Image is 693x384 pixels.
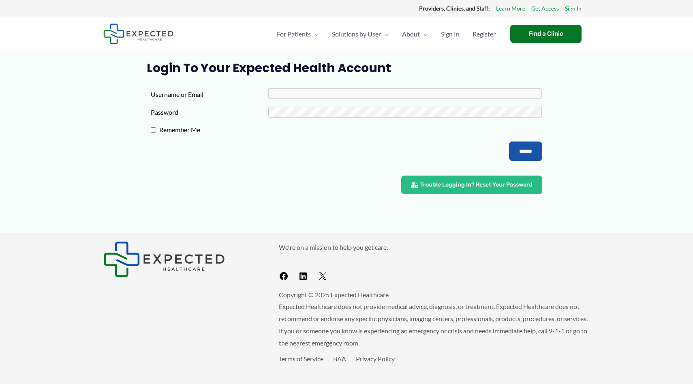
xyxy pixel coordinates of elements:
[434,20,466,48] a: Sign In
[466,20,502,48] a: Register
[279,355,323,363] a: Terms of Service
[279,291,389,298] span: Copyright © 2025 Expected Healthcare
[420,182,533,188] span: Trouble Logging In? Reset Your Password
[279,241,590,253] p: We're on a mission to help you get care.
[277,20,311,48] span: For Patients
[279,302,588,346] span: Expected Healthcare does not provide medical advice, diagnosis, or treatment. Expected Healthcare...
[333,355,346,363] a: BAA
[156,124,274,136] label: Remember Me
[420,20,428,48] span: Menu Toggle
[103,241,225,277] img: Expected Healthcare Logo - side, dark font, small
[419,5,490,12] strong: Providers, Clinics, and Staff:
[531,3,559,14] a: Get Access
[279,353,590,383] aside: Footer Widget 3
[332,20,381,48] span: Solutions by User
[325,20,396,48] a: Solutions by UserMenu Toggle
[402,20,420,48] span: About
[401,176,542,194] a: Trouble Logging In? Reset Your Password
[103,241,259,277] aside: Footer Widget 1
[151,106,268,118] label: Password
[381,20,389,48] span: Menu Toggle
[473,20,496,48] span: Register
[356,355,395,363] a: Privacy Policy
[147,61,547,75] h1: Login to Your Expected Health Account
[311,20,319,48] span: Menu Toggle
[270,20,325,48] a: For PatientsMenu Toggle
[565,3,582,14] a: Sign In
[279,241,590,285] aside: Footer Widget 2
[396,20,434,48] a: AboutMenu Toggle
[270,20,502,48] nav: Primary Site Navigation
[103,24,173,44] img: Expected Healthcare Logo - side, dark font, small
[496,3,525,14] a: Learn More
[510,25,582,43] a: Find a Clinic
[441,20,460,48] span: Sign In
[151,88,268,101] label: Username or Email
